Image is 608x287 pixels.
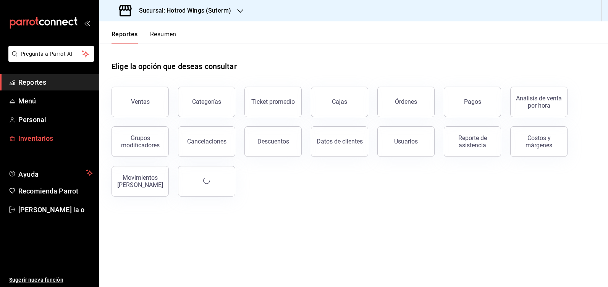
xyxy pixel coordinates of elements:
button: Grupos modificadores [112,126,169,157]
button: Ventas [112,87,169,117]
button: Usuarios [377,126,435,157]
button: Categorías [178,87,235,117]
button: Datos de clientes [311,126,368,157]
div: Reporte de asistencia [449,134,496,149]
button: Reporte de asistencia [444,126,501,157]
button: Análisis de venta por hora [510,87,568,117]
button: Órdenes [377,87,435,117]
div: Movimientos [PERSON_NAME] [116,174,164,189]
span: Personal [18,114,93,125]
h1: Elige la opción que deseas consultar [112,61,237,72]
button: Movimientos [PERSON_NAME] [112,166,169,197]
button: open_drawer_menu [84,20,90,26]
div: Categorías [192,98,221,105]
div: Descuentos [257,138,289,145]
span: Recomienda Parrot [18,186,93,196]
button: Ticket promedio [244,87,302,117]
div: Costos y márgenes [515,134,563,149]
div: Órdenes [395,98,417,105]
div: Datos de clientes [317,138,363,145]
span: Inventarios [18,133,93,143]
button: Cancelaciones [178,126,235,157]
a: Pregunta a Parrot AI [5,55,94,63]
div: Pagos [464,98,481,105]
div: Ticket promedio [251,98,295,105]
span: [PERSON_NAME] la o [18,205,93,215]
div: Análisis de venta por hora [515,95,563,109]
button: Cajas [311,87,368,117]
button: Pregunta a Parrot AI [8,46,94,62]
div: navigation tabs [112,31,176,44]
button: Reportes [112,31,138,44]
h3: Sucursal: Hotrod Wings (Suterm) [133,6,231,15]
div: Grupos modificadores [116,134,164,149]
button: Pagos [444,87,501,117]
div: Usuarios [394,138,418,145]
span: Pregunta a Parrot AI [21,50,82,58]
button: Costos y márgenes [510,126,568,157]
button: Descuentos [244,126,302,157]
span: Sugerir nueva función [9,276,93,284]
span: Menú [18,96,93,106]
div: Cancelaciones [187,138,226,145]
span: Ayuda [18,168,83,177]
span: Reportes [18,77,93,87]
button: Resumen [150,31,176,44]
div: Cajas [332,98,347,105]
div: Ventas [131,98,150,105]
